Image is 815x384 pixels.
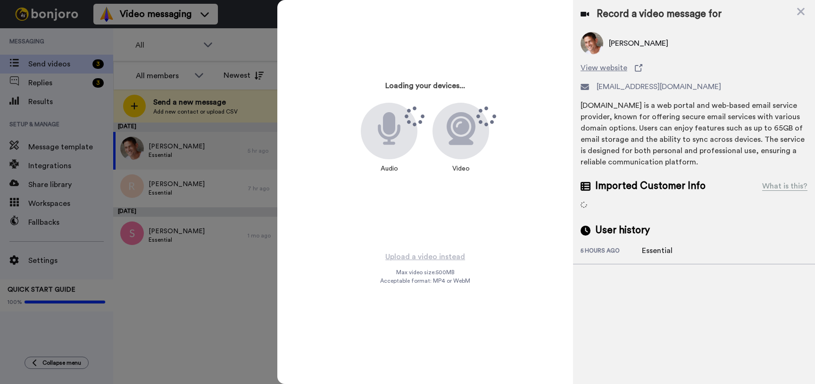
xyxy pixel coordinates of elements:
span: [EMAIL_ADDRESS][DOMAIN_NAME] [597,81,721,92]
div: Video [448,159,474,178]
span: Max video size: 500 MB [396,269,454,276]
div: What is this? [762,180,807,192]
span: Imported Customer Info [595,179,706,193]
span: View website [581,62,627,74]
div: [DOMAIN_NAME] is a web portal and web-based email service provider, known for offering secure ema... [581,100,807,168]
span: Acceptable format: MP4 or WebM [380,277,470,285]
div: Essential [642,245,689,256]
div: 5 hours ago [581,247,642,256]
button: Upload a video instead [383,251,468,263]
span: User history [595,223,650,237]
h3: Loading your devices... [385,82,465,90]
a: View website [581,62,807,74]
div: Audio [376,159,403,178]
